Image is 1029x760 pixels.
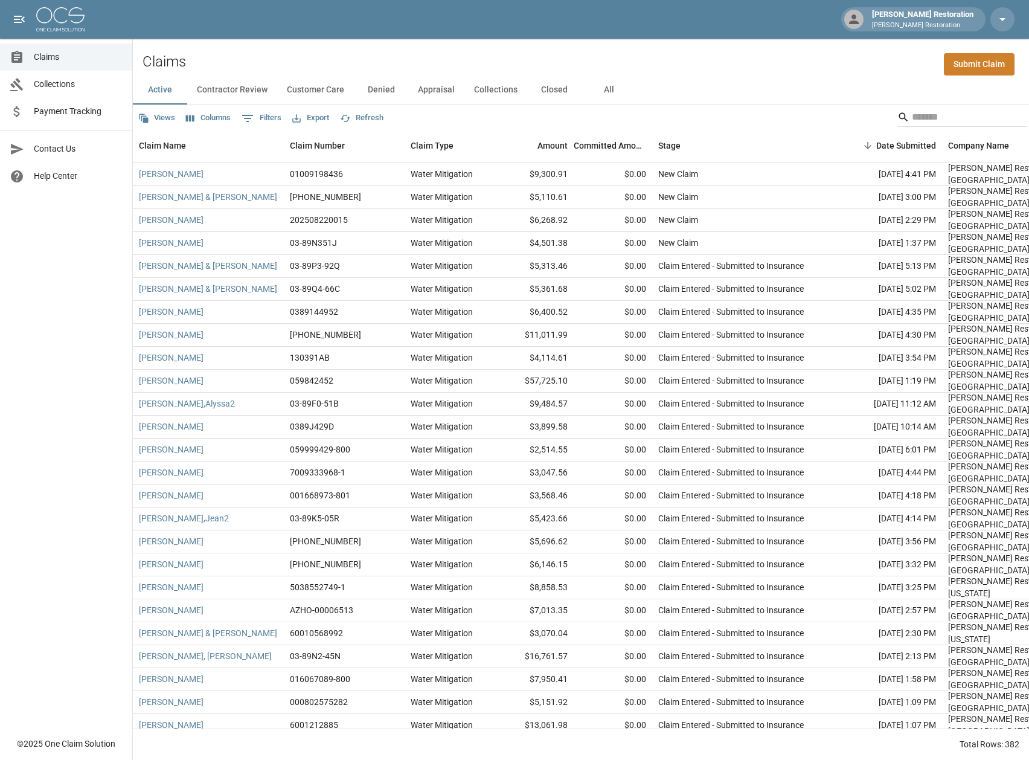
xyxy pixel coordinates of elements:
[574,393,652,416] div: $0.00
[833,347,942,370] div: [DATE] 3:54 PM
[574,714,652,737] div: $0.00
[833,668,942,691] div: [DATE] 1:58 PM
[290,604,353,616] div: AZHO-00006513
[411,352,473,364] div: Water Mitigation
[290,558,361,570] div: 01-009-207279
[34,143,123,155] span: Contact Us
[574,255,652,278] div: $0.00
[658,443,804,456] div: Claim Entered - Submitted to Insurance
[574,324,652,347] div: $0.00
[139,129,186,163] div: Claim Name
[574,416,652,439] div: $0.00
[139,673,204,685] a: [PERSON_NAME]
[34,51,123,63] span: Claims
[139,650,272,662] a: [PERSON_NAME], [PERSON_NAME]
[337,109,386,127] button: Refresh
[411,168,473,180] div: Water Mitigation
[833,416,942,439] div: [DATE] 10:14 AM
[495,232,574,255] div: $4,501.38
[574,129,646,163] div: Committed Amount
[411,512,473,524] div: Water Mitigation
[411,306,473,318] div: Water Mitigation
[495,691,574,714] div: $5,151.92
[495,462,574,485] div: $3,047.56
[139,168,204,180] a: [PERSON_NAME]
[658,696,804,708] div: Claim Entered - Submitted to Insurance
[574,186,652,209] div: $0.00
[658,604,804,616] div: Claim Entered - Submitted to Insurance
[574,439,652,462] div: $0.00
[411,650,473,662] div: Water Mitigation
[411,719,473,731] div: Water Mitigation
[833,232,942,255] div: [DATE] 1:37 PM
[411,329,473,341] div: Water Mitigation
[574,530,652,553] div: $0.00
[411,696,473,708] div: Water Mitigation
[411,129,454,163] div: Claim Type
[833,324,942,347] div: [DATE] 4:30 PM
[658,168,698,180] div: New Claim
[139,420,204,433] a: [PERSON_NAME]
[139,237,204,249] a: [PERSON_NAME]
[658,260,804,272] div: Claim Entered - Submitted to Insurance
[833,301,942,324] div: [DATE] 4:35 PM
[960,738,1019,750] div: Total Rows: 382
[495,129,574,163] div: Amount
[833,645,942,668] div: [DATE] 2:13 PM
[574,553,652,576] div: $0.00
[833,576,942,599] div: [DATE] 3:25 PM
[411,604,473,616] div: Water Mitigation
[290,581,345,593] div: 5038552749-1
[411,627,473,639] div: Water Mitigation
[239,109,284,128] button: Show filters
[833,622,942,645] div: [DATE] 2:30 PM
[876,129,936,163] div: Date Submitted
[187,76,277,105] button: Contractor Review
[658,489,804,501] div: Claim Entered - Submitted to Insurance
[139,214,204,226] a: [PERSON_NAME]
[290,512,339,524] div: 03-89K5-05R
[411,581,473,593] div: Water Mitigation
[495,393,574,416] div: $9,484.57
[290,214,348,226] div: 202508220015
[658,283,804,295] div: Claim Entered - Submitted to Insurance
[574,129,652,163] div: Committed Amount
[290,306,338,318] div: 0389144952
[464,76,527,105] button: Collections
[411,673,473,685] div: Water Mitigation
[833,485,942,507] div: [DATE] 4:18 PM
[574,576,652,599] div: $0.00
[574,301,652,324] div: $0.00
[658,352,804,364] div: Claim Entered - Submitted to Insurance
[658,375,804,387] div: Claim Entered - Submitted to Insurance
[574,599,652,622] div: $0.00
[139,696,204,708] a: [PERSON_NAME]
[284,129,405,163] div: Claim Number
[658,581,804,593] div: Claim Entered - Submitted to Insurance
[658,650,804,662] div: Claim Entered - Submitted to Insurance
[658,398,804,410] div: Claim Entered - Submitted to Insurance
[411,191,473,203] div: Water Mitigation
[411,260,473,272] div: Water Mitigation
[411,283,473,295] div: Water Mitigation
[652,129,833,163] div: Stage
[495,209,574,232] div: $6,268.92
[658,129,681,163] div: Stage
[34,78,123,91] span: Collections
[658,719,804,731] div: Claim Entered - Submitted to Insurance
[833,691,942,714] div: [DATE] 1:09 PM
[289,109,332,127] button: Export
[411,237,473,249] div: Water Mitigation
[495,278,574,301] div: $5,361.68
[658,329,804,341] div: Claim Entered - Submitted to Insurance
[411,398,473,410] div: Water Mitigation
[139,352,204,364] a: [PERSON_NAME]
[495,553,574,576] div: $6,146.15
[495,668,574,691] div: $7,950.41
[133,76,1029,105] div: dynamic tabs
[574,370,652,393] div: $0.00
[833,278,942,301] div: [DATE] 5:02 PM
[139,558,204,570] a: [PERSON_NAME]
[139,191,277,203] a: [PERSON_NAME] & [PERSON_NAME]
[833,255,942,278] div: [DATE] 5:13 PM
